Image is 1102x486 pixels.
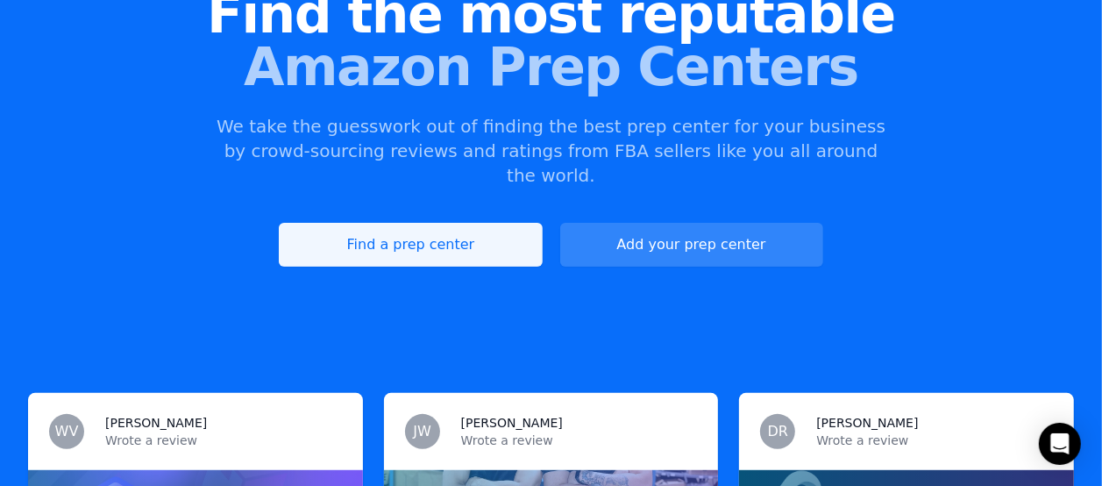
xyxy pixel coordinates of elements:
span: DR [768,425,788,439]
span: JW [413,425,431,439]
a: Find a prep center [279,223,542,267]
div: Open Intercom Messenger [1039,423,1081,465]
p: We take the guesswork out of finding the best prep center for your business by crowd-sourcing rev... [215,114,888,188]
p: Wrote a review [105,432,342,449]
h3: [PERSON_NAME] [816,414,918,432]
p: Wrote a review [461,432,698,449]
span: Amazon Prep Centers [28,40,1074,93]
a: Add your prep center [560,223,823,267]
p: Wrote a review [816,432,1053,449]
span: WV [55,425,79,439]
h3: [PERSON_NAME] [461,414,563,432]
h3: [PERSON_NAME] [105,414,207,432]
